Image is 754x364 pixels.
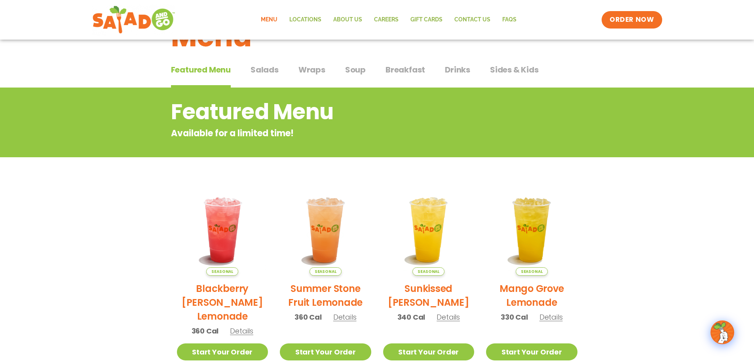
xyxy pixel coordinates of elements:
span: Wraps [298,64,325,76]
span: Details [539,312,563,322]
a: Contact Us [448,11,496,29]
h2: Sunkissed [PERSON_NAME] [383,282,475,309]
img: Product photo for Summer Stone Fruit Lemonade [280,184,371,276]
a: GIFT CARDS [405,11,448,29]
span: Details [333,312,357,322]
span: Seasonal [412,267,444,276]
a: ORDER NOW [602,11,662,29]
a: Start Your Order [280,343,371,360]
span: Breakfast [386,64,425,76]
h2: Blackberry [PERSON_NAME] Lemonade [177,282,268,323]
span: 360 Cal [294,312,322,322]
span: Seasonal [206,267,238,276]
h2: Mango Grove Lemonade [486,282,577,309]
h2: Summer Stone Fruit Lemonade [280,282,371,309]
span: Seasonal [310,267,342,276]
a: FAQs [496,11,522,29]
img: Product photo for Blackberry Bramble Lemonade [177,184,268,276]
img: Product photo for Mango Grove Lemonade [486,184,577,276]
img: Product photo for Sunkissed Yuzu Lemonade [383,184,475,276]
div: Tabbed content [171,61,583,88]
a: Start Your Order [383,343,475,360]
span: Salads [251,64,279,76]
span: Details [230,326,253,336]
span: Featured Menu [171,64,231,76]
span: ORDER NOW [610,15,654,25]
a: About Us [327,11,368,29]
a: Start Your Order [486,343,577,360]
span: Details [437,312,460,322]
a: Locations [283,11,327,29]
img: wpChatIcon [711,321,733,343]
p: Available for a limited time! [171,127,520,140]
span: Soup [345,64,366,76]
img: new-SAG-logo-768×292 [92,4,176,36]
span: Sides & Kids [490,64,539,76]
span: Seasonal [516,267,548,276]
a: Start Your Order [177,343,268,360]
span: 340 Cal [397,312,425,322]
nav: Menu [255,11,522,29]
span: 360 Cal [192,326,219,336]
h2: Featured Menu [171,96,520,128]
a: Careers [368,11,405,29]
a: Menu [255,11,283,29]
span: Drinks [445,64,470,76]
span: 330 Cal [501,312,528,322]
